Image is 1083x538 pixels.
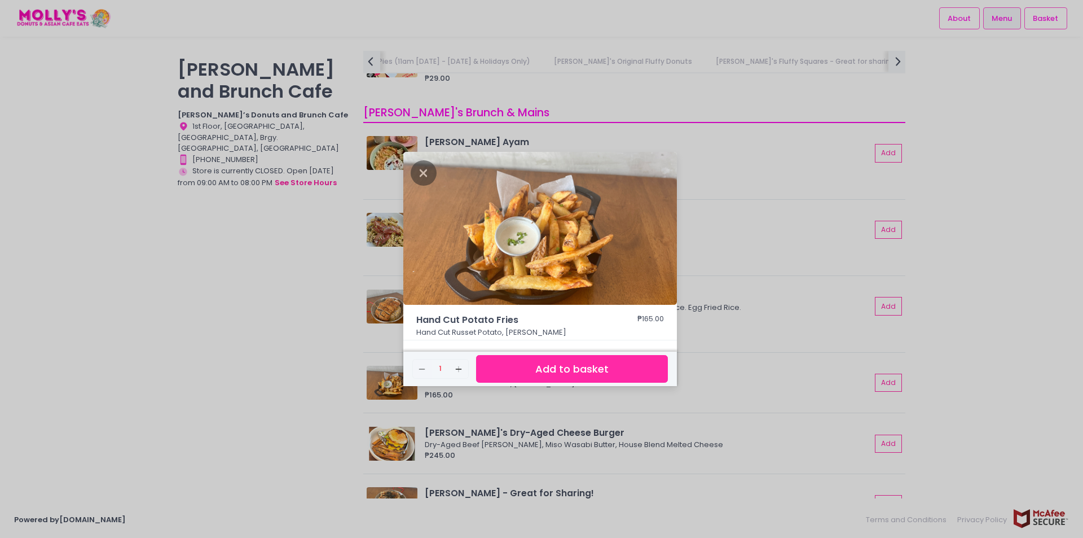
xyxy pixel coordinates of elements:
[416,327,664,338] p: Hand Cut Russet Potato, [PERSON_NAME]
[476,355,668,383] button: Add to basket
[637,313,664,327] div: ₱165.00
[403,152,677,305] img: Hand Cut Potato Fries
[411,167,437,178] button: Close
[416,313,602,327] span: Hand Cut Potato Fries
